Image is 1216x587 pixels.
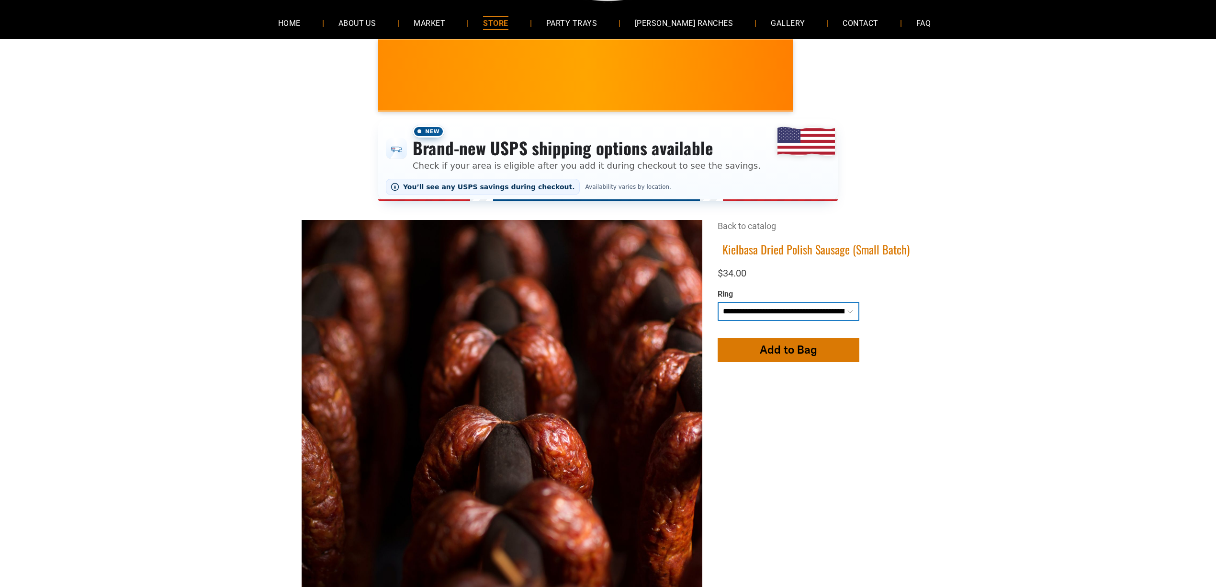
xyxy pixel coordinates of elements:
span: Add to Bag [760,343,817,357]
a: [PERSON_NAME] RANCHES [620,10,747,35]
a: Back to catalog [718,221,776,231]
a: FAQ [902,10,945,35]
span: New [413,126,444,138]
a: CONTACT [828,10,892,35]
span: $34.00 [718,267,746,279]
a: ABOUT US [324,10,391,35]
span: You’ll see any USPS savings during checkout. [403,183,575,191]
p: Check if your area is eligible after you add it during checkout to see the savings. [413,159,761,172]
h1: Kielbasa Dried Polish Sausage (Small Batch) [718,242,914,257]
div: Ring [718,289,859,299]
a: GALLERY [756,10,819,35]
a: MARKET [399,10,460,35]
button: Add to Bag [718,338,859,362]
span: Availability varies by location. [584,184,673,190]
div: Shipping options announcement [378,119,838,201]
a: HOME [264,10,315,35]
div: Breadcrumbs [718,220,914,242]
h3: Brand-new USPS shipping options available [413,138,761,159]
a: STORE [469,10,522,35]
a: PARTY TRAYS [532,10,611,35]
